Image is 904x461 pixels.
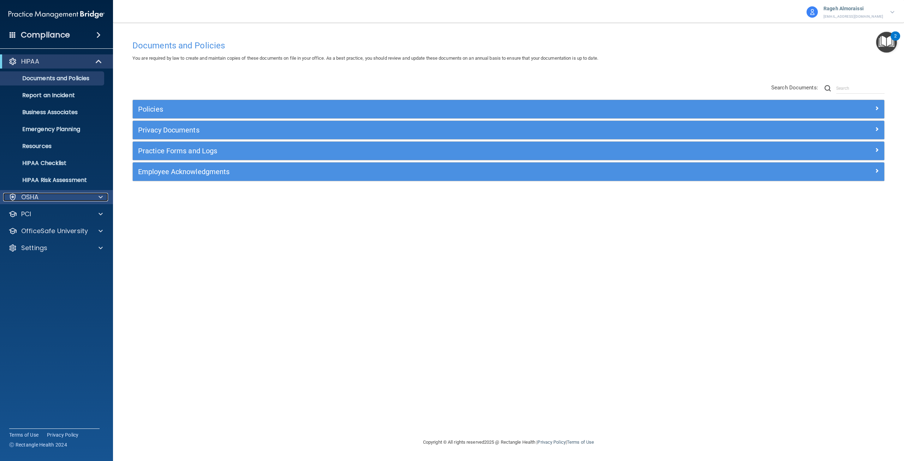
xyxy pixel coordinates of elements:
img: avatar.17b06cb7.svg [807,6,818,18]
p: HIPAA Risk Assessment [5,177,101,184]
a: Settings [8,244,103,252]
h4: Documents and Policies [132,41,885,50]
button: Open Resource Center, 2 new notifications [876,32,897,53]
p: HIPAA Checklist [5,160,101,167]
span: Ⓒ Rectangle Health 2024 [9,441,67,448]
a: Employee Acknowledgments [138,166,879,177]
iframe: Drift Widget Chat Controller [782,411,896,439]
p: Rageh Almoraissi [823,4,883,13]
a: Privacy Documents [138,124,879,136]
p: Settings [21,244,47,252]
a: OSHA [8,193,103,201]
a: Policies [138,104,879,115]
p: PCI [21,210,31,218]
a: Privacy Policy [47,431,79,438]
div: 2 [894,36,897,45]
h5: Privacy Documents [138,126,691,134]
h5: Practice Forms and Logs [138,147,691,155]
div: Copyright © All rights reserved 2025 @ Rectangle Health | | [380,431,637,454]
a: HIPAA [8,57,102,66]
span: You are required by law to create and maintain copies of these documents on file in your office. ... [132,55,598,61]
input: Search [836,83,885,94]
a: Terms of Use [567,439,594,445]
img: ic-search.3b580494.png [825,85,831,91]
a: PCI [8,210,103,218]
p: OfficeSafe University [21,227,88,235]
a: Terms of Use [9,431,38,438]
h4: Compliance [21,30,70,40]
p: Report an Incident [5,92,101,99]
h5: Employee Acknowledgments [138,168,691,176]
p: Business Associates [5,109,101,116]
p: HIPAA [21,57,39,66]
a: Practice Forms and Logs [138,145,879,156]
img: arrow-down.227dba2b.svg [890,11,894,13]
p: Emergency Planning [5,126,101,133]
p: Documents and Policies [5,75,101,82]
a: OfficeSafe University [8,227,103,235]
h5: Policies [138,105,691,113]
p: [EMAIL_ADDRESS][DOMAIN_NAME] [823,13,883,20]
p: OSHA [21,193,39,201]
span: Search Documents: [771,84,818,91]
a: Privacy Policy [537,439,565,445]
p: Resources [5,143,101,150]
img: PMB logo [8,7,105,22]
